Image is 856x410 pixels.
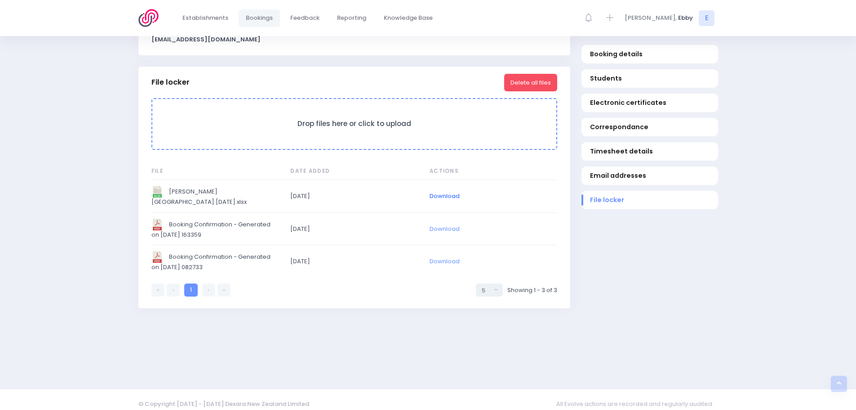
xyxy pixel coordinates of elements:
[290,192,416,201] span: [DATE]
[476,284,503,297] button: Select page size
[430,167,555,176] span: Actions
[337,14,366,23] span: Reporting
[424,245,557,278] td: null
[590,122,709,132] span: Correspondance
[217,284,231,297] a: Last
[699,10,714,26] span: E
[290,257,416,266] span: [DATE]
[590,50,709,59] span: Booking details
[284,180,424,212] td: 2025-09-11 16:33:14
[590,74,709,83] span: Students
[151,251,163,263] img: image
[284,213,424,245] td: 2025-09-11 16:34:00
[138,9,164,27] img: Logo
[138,400,309,408] span: © Copyright [DATE] - [DATE] Dexara New Zealand Limited
[151,186,277,207] span: [PERSON_NAME][GEOGRAPHIC_DATA] [DATE].xlsx
[430,257,460,266] a: Download
[151,245,285,278] td: Booking Confirmation - Generated on 2025-09-19 082733
[581,118,718,136] a: Correspondance
[284,245,424,278] td: 2025-09-19 08:27:33
[151,284,164,297] a: First
[290,167,416,176] span: Date Added
[184,284,197,297] a: 1
[581,191,718,209] a: File locker
[581,69,718,88] a: Students
[151,180,285,212] td: Douglas Park School 20 Oct 2025.xlsx
[167,284,180,297] a: Previous
[151,167,277,176] span: File
[384,14,433,23] span: Knowledge Base
[283,9,327,27] a: Feedback
[482,286,492,295] div: 5
[507,286,557,295] span: Showing 1 - 3 of 3
[151,78,190,87] h3: File locker
[678,14,693,23] span: Ebby
[581,94,718,112] a: Electronic certificates
[581,167,718,185] a: Email addresses
[377,9,440,27] a: Knowledge Base
[590,195,709,204] span: File locker
[151,35,261,44] strong: [EMAIL_ADDRESS][DOMAIN_NAME]
[239,9,280,27] a: Bookings
[290,14,319,23] span: Feedback
[590,98,709,108] span: Electronic certificates
[581,45,718,63] a: Booking details
[151,251,277,272] span: Booking Confirmation - Generated on [DATE] 082733
[424,180,557,212] td: null
[430,225,460,233] a: Download
[290,225,416,234] span: [DATE]
[424,213,557,245] td: null
[151,219,163,230] img: image
[246,14,273,23] span: Bookings
[504,74,557,91] button: Delete all files
[202,284,215,297] a: Next
[161,120,547,128] h3: Drop files here or click to upload
[625,14,677,23] span: [PERSON_NAME],
[590,171,709,180] span: Email addresses
[581,142,718,161] a: Timesheet details
[175,9,236,27] a: Establishments
[182,14,228,23] span: Establishments
[330,9,374,27] a: Reporting
[151,219,277,239] span: Booking Confirmation - Generated on [DATE] 163359
[151,186,163,198] img: image
[430,192,460,200] a: Download
[590,147,709,156] span: Timesheet details
[151,213,285,245] td: Booking Confirmation - Generated on 2025-09-11 163359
